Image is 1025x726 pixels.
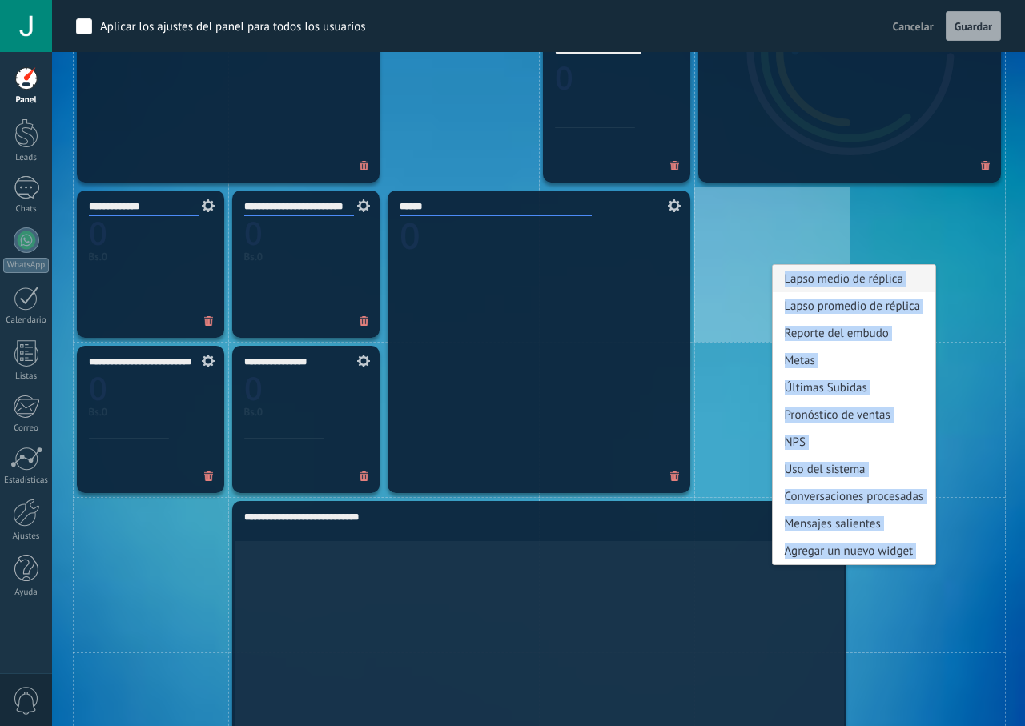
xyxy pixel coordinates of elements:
span: Cancelar [893,19,934,34]
div: Reporte del embudo [773,319,936,347]
div: Lapso medio de réplica [773,265,936,292]
div: Estadísticas [3,475,50,486]
div: Últimas Subidas [773,374,936,401]
div: Conversaciones procesadas [773,483,936,510]
div: WhatsApp [3,258,49,273]
div: Aplicar los ajustes del panel para todos los usuarios [100,19,366,35]
div: Metas [773,347,936,374]
div: Pronóstico de ventas [773,401,936,428]
button: Guardar [946,11,1001,42]
span: Guardar [955,21,992,32]
div: Mensajes salientes [773,510,936,537]
div: Ajustes [3,531,50,542]
div: Agregar un nuevo widget [773,537,936,564]
div: Chats [3,204,50,215]
div: Uso del sistema [773,455,936,483]
div: Listas [3,371,50,382]
div: NPS [773,428,936,455]
div: Leads [3,153,50,163]
div: Panel [3,95,50,106]
div: Correo [3,423,50,434]
div: Ayuda [3,588,50,598]
button: Cancelar [886,14,940,38]
div: Calendario [3,315,50,326]
div: Lapso promedio de réplica [773,292,936,319]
